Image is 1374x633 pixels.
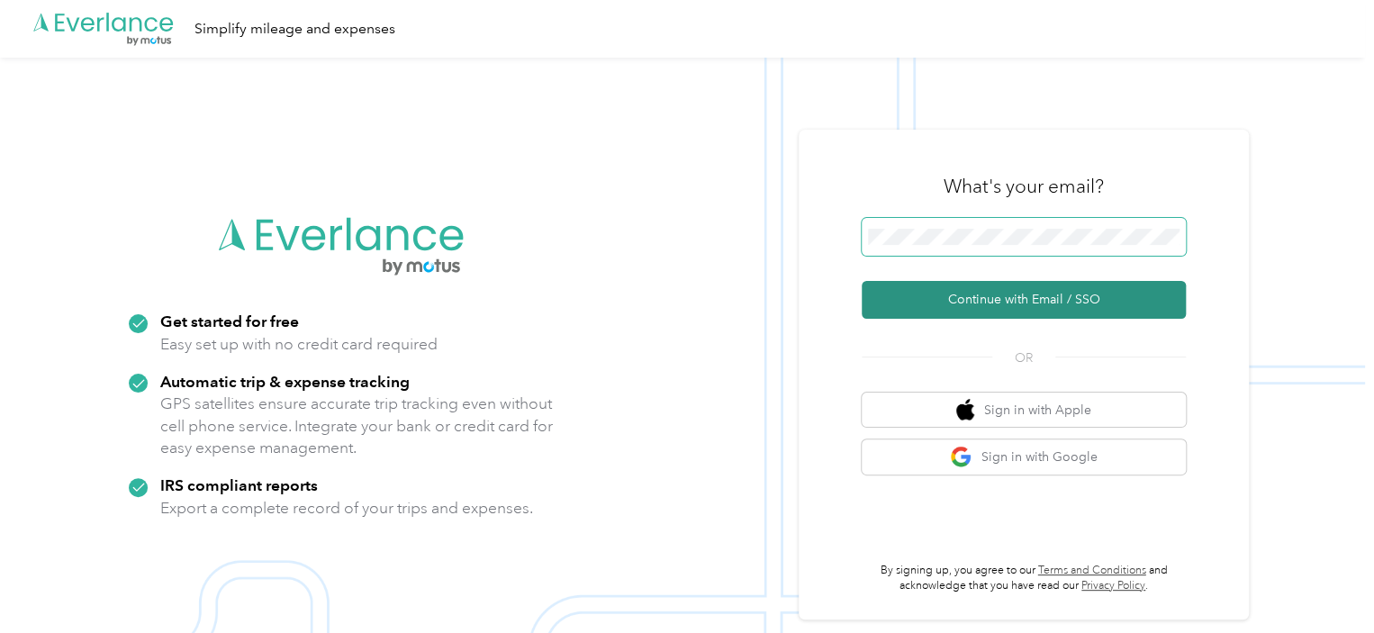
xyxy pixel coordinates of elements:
div: Simplify mileage and expenses [194,18,395,41]
p: GPS satellites ensure accurate trip tracking even without cell phone service. Integrate your bank... [160,393,554,459]
img: google logo [950,446,972,468]
p: Export a complete record of your trips and expenses. [160,497,533,520]
p: Easy set up with no credit card required [160,333,438,356]
strong: IRS compliant reports [160,475,318,494]
p: By signing up, you agree to our and acknowledge that you have read our . [862,563,1186,594]
strong: Automatic trip & expense tracking [160,372,410,391]
button: Continue with Email / SSO [862,281,1186,319]
img: apple logo [956,399,974,421]
a: Terms and Conditions [1038,564,1146,577]
span: OR [992,348,1055,367]
h3: What's your email? [944,174,1104,199]
a: Privacy Policy [1081,579,1145,592]
button: google logoSign in with Google [862,439,1186,475]
strong: Get started for free [160,312,299,330]
button: apple logoSign in with Apple [862,393,1186,428]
